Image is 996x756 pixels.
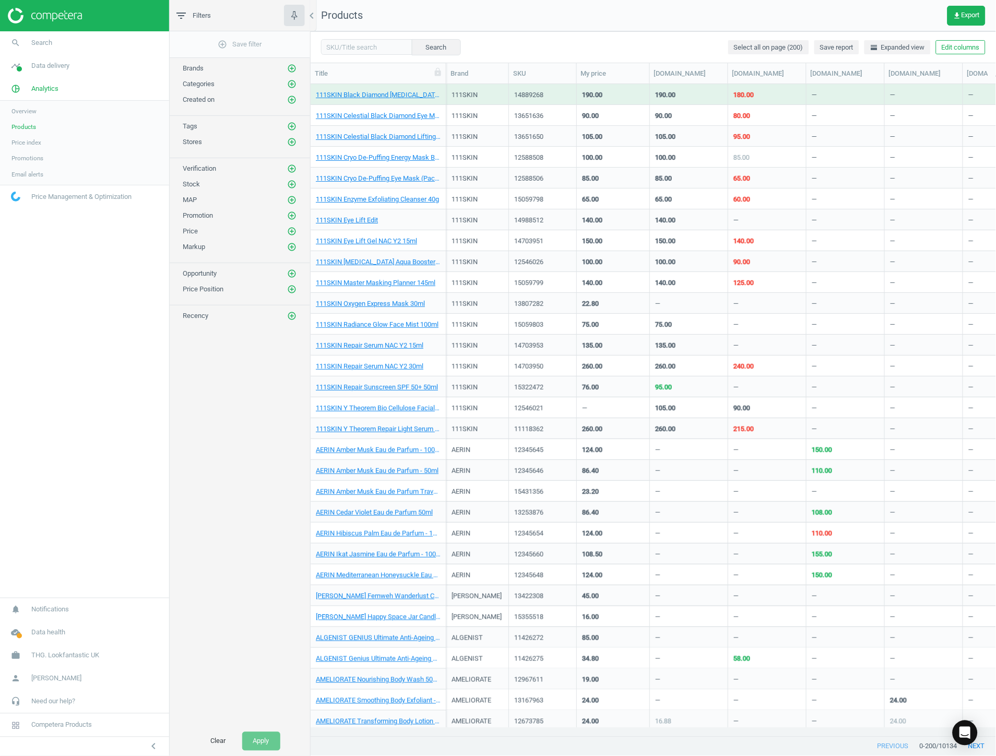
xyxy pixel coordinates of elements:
[655,237,675,246] div: 150.00
[287,164,297,173] i: add_circle_outline
[316,383,438,392] a: 111SKIN Repair Sunscreen SPF 50+ 50ml
[175,9,187,22] i: filter_list
[733,278,754,288] div: 125.00
[812,341,817,354] div: —
[316,132,441,141] a: 111SKIN Celestial Black Diamond Lifting and Firming Treatment Mask Box 155 ml
[655,383,672,392] div: 95.00
[183,243,205,251] span: Markup
[890,90,895,103] div: —
[183,180,200,188] span: Stock
[582,383,599,392] div: 76.00
[582,487,599,497] div: 23.20
[11,107,37,115] span: Overview
[953,11,962,20] i: get_app
[514,404,571,413] div: 12546021
[582,153,602,162] div: 100.00
[452,487,470,500] div: AERIN
[890,153,895,166] div: —
[316,717,441,726] a: AMELIORATE Transforming Body Lotion 200ml
[514,487,571,497] div: 15431356
[582,320,599,329] div: 75.00
[957,737,996,756] button: next
[655,404,675,413] div: 105.00
[452,466,470,479] div: AERIN
[733,237,754,246] div: 140.00
[582,174,599,183] div: 85.00
[11,138,41,147] span: Price index
[147,740,160,753] i: chevron_left
[655,424,675,434] div: 260.00
[812,508,832,517] div: 108.00
[287,211,297,220] i: add_circle_outline
[514,90,571,100] div: 14889268
[655,111,672,121] div: 90.00
[452,320,478,333] div: 111SKIN
[655,174,672,183] div: 85.00
[582,132,602,141] div: 105.00
[870,43,879,52] i: horizontal_split
[11,192,20,202] img: wGWNvw8QSZomAAAAABJRU5ErkJggg==
[733,111,750,121] div: 80.00
[514,341,571,350] div: 14703953
[655,445,660,458] div: —
[316,612,441,622] a: [PERSON_NAME] Happy Space Jar Candle 140g
[452,111,478,124] div: 111SKIN
[514,132,571,141] div: 13651650
[6,669,26,689] i: person
[733,299,739,312] div: —
[452,278,478,291] div: 111SKIN
[968,111,974,124] div: —
[890,195,895,208] div: —
[287,311,297,321] button: add_circle_outline
[812,111,817,124] div: —
[812,466,832,476] div: 110.00
[968,487,974,500] div: —
[316,571,441,580] a: AERIN Mediterranean Honeysuckle Eau de Parfum - 100ml
[287,226,297,237] button: add_circle_outline
[968,362,974,375] div: —
[812,404,817,417] div: —
[316,675,441,684] a: AMELIORATE Nourishing Body Wash 500ml
[514,111,571,121] div: 13651636
[287,227,297,236] i: add_circle_outline
[183,285,223,293] span: Price Position
[183,312,208,320] span: Recency
[31,628,65,637] span: Data health
[890,299,895,312] div: —
[287,95,297,105] button: add_circle_outline
[581,69,645,78] div: My price
[6,692,26,712] i: headset_mic
[870,43,925,52] span: Expanded view
[733,320,739,333] div: —
[31,697,75,706] span: Need our help?
[655,487,660,500] div: —
[812,383,817,396] div: —
[316,466,438,476] a: AERIN Amber Musk Eau de Parfum - 50ml
[183,64,204,72] span: Brands
[514,257,571,267] div: 12546026
[316,654,441,664] a: ALGENIST Genius Ultimate Anti-Ageing Eye Cream 15ml
[654,69,724,78] div: [DOMAIN_NAME]
[287,268,297,279] button: add_circle_outline
[655,90,675,100] div: 190.00
[31,720,92,730] span: Competera Products
[582,445,602,455] div: 124.00
[655,320,672,329] div: 75.00
[890,383,895,396] div: —
[655,299,660,312] div: —
[812,257,817,270] div: —
[814,40,859,55] button: Save report
[968,320,974,333] div: —
[733,362,754,371] div: 240.00
[412,39,461,55] button: Search
[514,362,571,371] div: 14703950
[11,154,43,162] span: Promotions
[582,278,602,288] div: 140.00
[733,508,739,521] div: —
[452,383,478,396] div: 111SKIN
[452,174,478,187] div: 111SKIN
[193,11,211,20] span: Filters
[287,285,297,294] i: add_circle_outline
[316,404,441,413] a: 111SKIN Y Theorem Bio Cellulose Facial Mask Box
[582,299,599,309] div: 22.80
